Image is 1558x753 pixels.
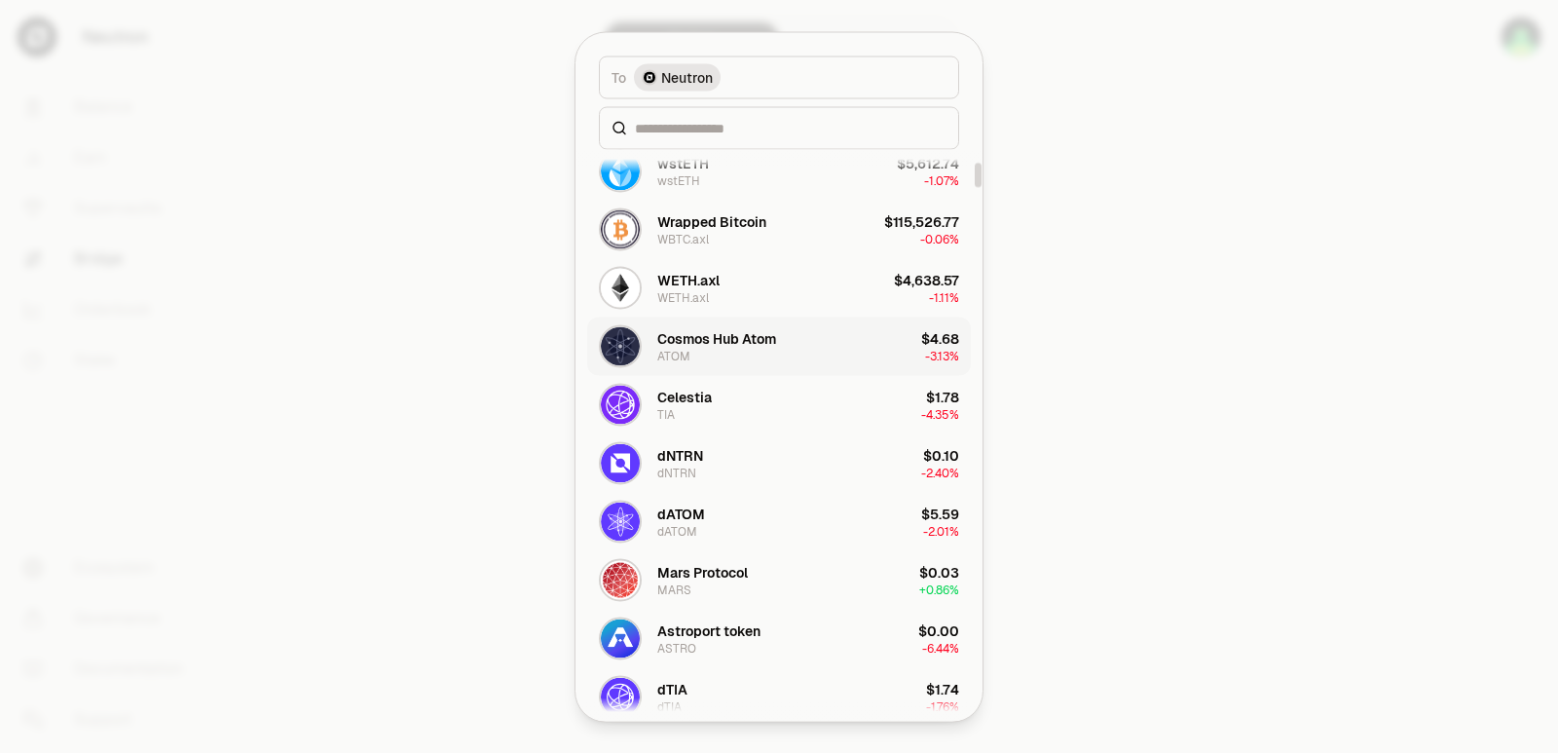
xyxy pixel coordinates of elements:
[918,621,959,640] div: $0.00
[926,698,959,714] span: -1.76%
[657,172,700,188] div: wstETH
[657,289,709,305] div: WETH.axl
[601,326,640,365] img: ATOM Logo
[897,153,959,172] div: $5,612.74
[657,153,709,172] div: wstETH
[894,270,959,289] div: $4,638.57
[926,679,959,698] div: $1.74
[921,504,959,523] div: $5.59
[657,211,766,231] div: Wrapped Bitcoin
[587,200,971,258] button: WBTC.axl LogoWrapped BitcoinWBTC.axl$115,526.77-0.06%
[929,289,959,305] span: -1.11%
[657,504,705,523] div: dATOM
[601,560,640,599] img: MARS Logo
[657,406,675,422] div: TIA
[657,387,712,406] div: Celestia
[657,562,748,582] div: Mars Protocol
[587,375,971,433] button: TIA LogoCelestiaTIA$1.78-4.35%
[587,141,971,200] button: wstETH LogowstETHwstETH$5,612.74-1.07%
[924,172,959,188] span: -1.07%
[922,640,959,656] span: -6.44%
[599,56,959,98] button: ToNeutron LogoNeutron
[657,445,703,465] div: dNTRN
[601,385,640,424] img: TIA Logo
[587,609,971,667] button: ASTRO LogoAstroport tokenASTRO$0.00-6.44%
[601,502,640,541] img: dATOM Logo
[923,523,959,539] span: -2.01%
[919,582,959,597] span: + 0.86%
[884,211,959,231] div: $115,526.77
[657,231,709,246] div: WBTC.axl
[587,433,971,492] button: dNTRN LogodNTRNdNTRN$0.10-2.40%
[644,71,655,83] img: Neutron Logo
[921,328,959,348] div: $4.68
[601,209,640,248] img: WBTC.axl Logo
[657,348,690,363] div: ATOM
[921,465,959,480] span: -2.40%
[919,562,959,582] div: $0.03
[601,619,640,658] img: ASTRO Logo
[926,387,959,406] div: $1.78
[612,67,626,87] span: To
[661,67,713,87] span: Neutron
[657,621,760,640] div: Astroport token
[657,698,682,714] div: dTIA
[587,550,971,609] button: MARS LogoMars ProtocolMARS$0.03+0.86%
[601,268,640,307] img: WETH.axl Logo
[657,582,691,597] div: MARS
[657,465,696,480] div: dNTRN
[601,151,640,190] img: wstETH Logo
[657,523,697,539] div: dATOM
[587,258,971,317] button: WETH.axl LogoWETH.axlWETH.axl$4,638.57-1.11%
[601,677,640,716] img: dTIA Logo
[920,231,959,246] span: -0.06%
[657,679,687,698] div: dTIA
[923,445,959,465] div: $0.10
[657,328,776,348] div: Cosmos Hub Atom
[587,492,971,550] button: dATOM LogodATOMdATOM$5.59-2.01%
[925,348,959,363] span: -3.13%
[587,317,971,375] button: ATOM LogoCosmos Hub AtomATOM$4.68-3.13%
[587,667,971,726] button: dTIA LogodTIAdTIA$1.74-1.76%
[601,443,640,482] img: dNTRN Logo
[657,270,720,289] div: WETH.axl
[921,406,959,422] span: -4.35%
[657,640,696,656] div: ASTRO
